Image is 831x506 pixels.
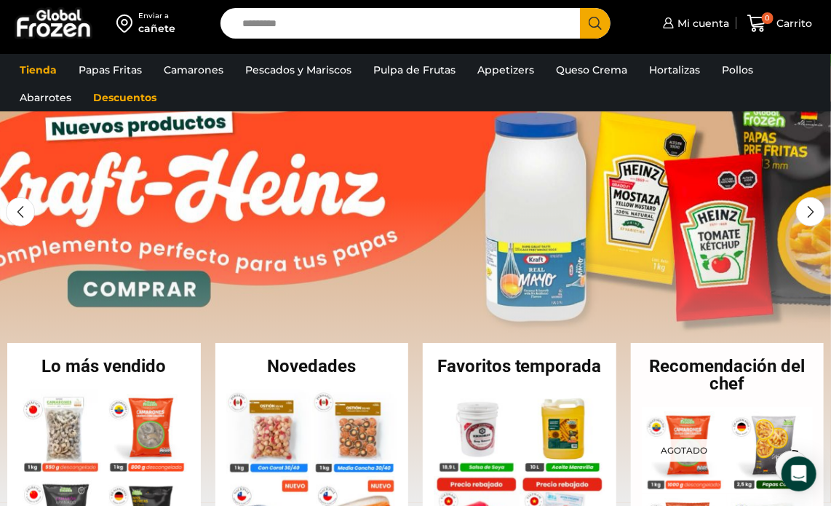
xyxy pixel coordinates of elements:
[7,357,201,375] h2: Lo más vendido
[215,357,409,375] h2: Novedades
[12,84,79,111] a: Abarrotes
[116,11,138,36] img: address-field-icon.svg
[631,357,824,392] h2: Recomendación del chef
[86,84,164,111] a: Descuentos
[549,56,635,84] a: Queso Crema
[782,456,816,491] div: Open Intercom Messenger
[138,11,175,21] div: Enviar a
[715,56,760,84] a: Pollos
[744,7,816,41] a: 0 Carrito
[423,357,616,375] h2: Favoritos temporada
[470,56,541,84] a: Appetizers
[71,56,149,84] a: Papas Fritas
[366,56,463,84] a: Pulpa de Frutas
[659,9,729,38] a: Mi cuenta
[674,16,729,31] span: Mi cuenta
[156,56,231,84] a: Camarones
[580,8,611,39] button: Search button
[642,56,707,84] a: Hortalizas
[651,439,717,462] p: Agotado
[6,197,35,226] div: Previous slide
[796,197,825,226] div: Next slide
[12,56,64,84] a: Tienda
[762,12,774,24] span: 0
[238,56,359,84] a: Pescados y Mariscos
[774,16,813,31] span: Carrito
[138,21,175,36] div: cañete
